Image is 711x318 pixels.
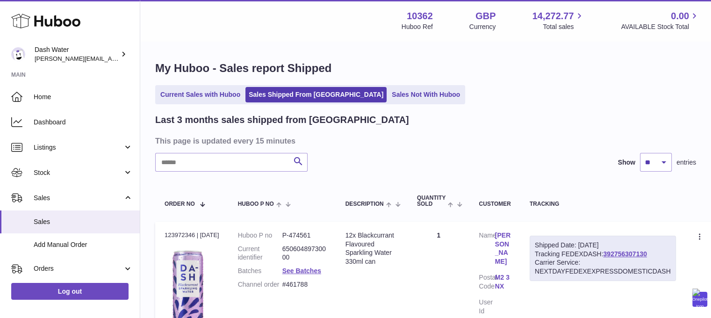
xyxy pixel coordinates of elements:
[34,240,133,249] span: Add Manual Order
[676,158,696,167] span: entries
[495,231,511,267] a: [PERSON_NAME]
[34,93,133,101] span: Home
[495,273,511,291] a: M2 3NX
[388,87,463,102] a: Sales Not With Huboo
[530,236,676,282] div: Tracking FEDEXDASH:
[35,45,119,63] div: Dash Water
[155,136,694,146] h3: This page is updated every 15 minutes
[282,245,327,262] dd: 65060489730000
[238,245,282,262] dt: Current identifier
[34,118,133,127] span: Dashboard
[479,231,495,269] dt: Name
[618,158,635,167] label: Show
[282,267,321,275] a: See Batches
[11,47,25,61] img: james@dash-water.com
[34,217,133,226] span: Sales
[155,114,409,126] h2: Last 3 months sales shipped from [GEOGRAPHIC_DATA]
[402,22,433,31] div: Huboo Ref
[245,87,387,102] a: Sales Shipped From [GEOGRAPHIC_DATA]
[479,201,510,207] div: Customer
[238,231,282,240] dt: Huboo P no
[543,22,584,31] span: Total sales
[671,10,689,22] span: 0.00
[155,61,696,76] h1: My Huboo - Sales report Shipped
[621,22,700,31] span: AVAILABLE Stock Total
[535,258,671,276] div: Carrier Service: NEXTDAYFEDEXEXPRESSDOMESTICDASH
[165,231,219,239] div: 123972346 | [DATE]
[282,280,327,289] dd: #461788
[469,22,496,31] div: Currency
[345,201,384,207] span: Description
[535,241,671,250] div: Shipped Date: [DATE]
[11,283,129,300] a: Log out
[238,280,282,289] dt: Channel order
[407,10,433,22] strong: 10362
[417,195,445,207] span: Quantity Sold
[34,168,123,177] span: Stock
[238,201,274,207] span: Huboo P no
[34,143,123,152] span: Listings
[345,231,398,267] div: 12x Blackcurrant Flavoured Sparkling Water 330ml can
[34,264,123,273] span: Orders
[479,273,495,293] dt: Postal Code
[165,201,195,207] span: Order No
[532,10,574,22] span: 14,272.77
[532,10,584,31] a: 14,272.77 Total sales
[475,10,496,22] strong: GBP
[157,87,244,102] a: Current Sales with Huboo
[530,201,676,207] div: Tracking
[34,194,123,202] span: Sales
[35,55,187,62] span: [PERSON_NAME][EMAIL_ADDRESS][DOMAIN_NAME]
[282,231,327,240] dd: P-474561
[479,298,495,316] dt: User Id
[603,250,646,258] a: 392756307130
[238,267,282,275] dt: Batches
[621,10,700,31] a: 0.00 AVAILABLE Stock Total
